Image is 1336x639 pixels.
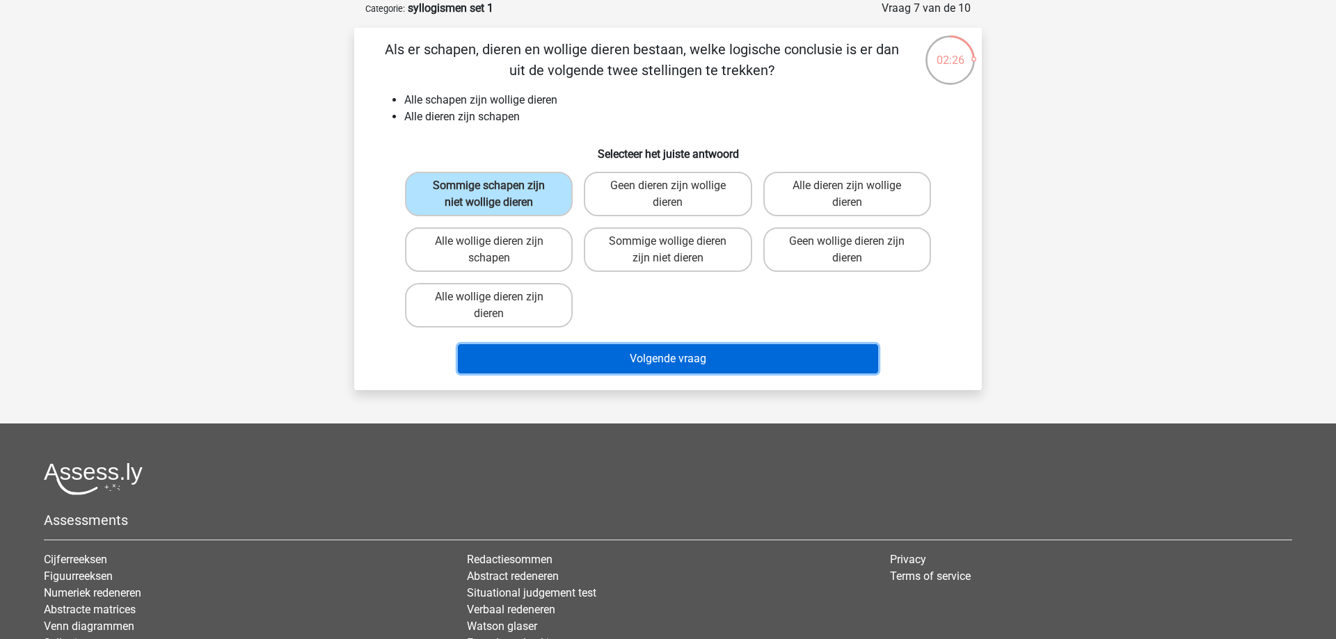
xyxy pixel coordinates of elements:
[467,586,596,599] a: Situational judgement test
[467,553,552,566] a: Redactiesommen
[763,172,931,216] label: Alle dieren zijn wollige dieren
[404,108,960,125] li: Alle dieren zijn schapen
[890,569,971,583] a: Terms of service
[405,227,573,272] label: Alle wollige dieren zijn schapen
[458,344,879,373] button: Volgende vraag
[924,34,976,69] div: 02:26
[584,172,751,216] label: Geen dieren zijn wollige dieren
[44,569,113,583] a: Figuurreeksen
[890,553,926,566] a: Privacy
[376,39,907,81] p: Als er schapen, dieren en wollige dieren bestaan, welke logische conclusie is er dan uit de volge...
[584,227,751,272] label: Sommige wollige dieren zijn niet dieren
[405,172,573,216] label: Sommige schapen zijn niet wollige dieren
[376,136,960,161] h6: Selecteer het juiste antwoord
[44,620,134,633] a: Venn diagrammen
[365,3,405,14] small: Categorie:
[44,553,107,566] a: Cijferreeksen
[44,586,141,599] a: Numeriek redeneren
[44,462,143,495] img: Assessly logo
[467,620,537,633] a: Watson glaser
[404,92,960,108] li: Alle schapen zijn wollige dieren
[44,603,136,616] a: Abstracte matrices
[44,512,1292,528] h5: Assessments
[405,283,573,327] label: Alle wollige dieren zijn dieren
[467,603,555,616] a: Verbaal redeneren
[467,569,559,583] a: Abstract redeneren
[763,227,931,272] label: Geen wollige dieren zijn dieren
[408,1,493,15] strong: syllogismen set 1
